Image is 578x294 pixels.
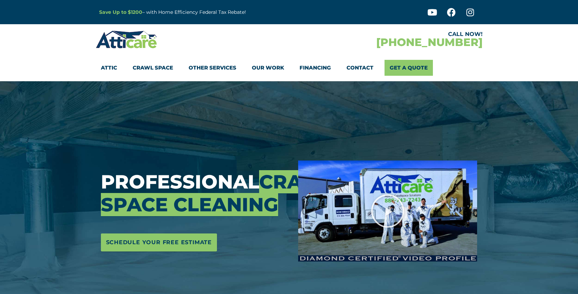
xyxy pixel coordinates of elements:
[106,237,212,248] span: Schedule Your Free Estimate
[101,233,217,251] a: Schedule Your Free Estimate
[99,9,142,15] a: Save Up to $1200
[189,60,236,76] a: Other Services
[99,8,323,16] p: – with Home Efficiency Federal Tax Rebate!
[289,31,483,37] div: CALL NOW!
[385,60,433,76] a: Get A Quote
[101,170,335,216] span: Crawl Space Cleaning
[300,60,331,76] a: Financing
[347,60,373,76] a: Contact
[101,60,477,76] nav: Menu
[252,60,284,76] a: Our Work
[133,60,173,76] a: Crawl Space
[370,194,405,228] div: Play Video
[101,171,288,216] h3: Professional
[101,60,117,76] a: Attic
